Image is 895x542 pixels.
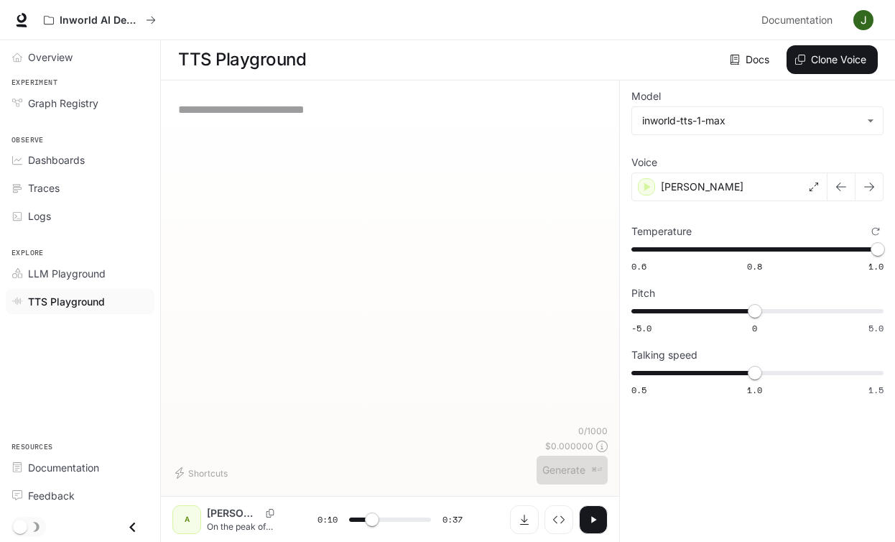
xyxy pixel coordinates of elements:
p: Pitch [631,288,655,298]
a: Documentation [6,455,154,480]
span: TTS Playground [28,294,105,309]
button: Clone Voice [787,45,878,74]
div: inworld-tts-1-max [642,114,860,128]
button: All workspaces [37,6,162,35]
p: Temperature [631,226,692,236]
button: Copy Voice ID [260,509,280,518]
span: 0:10 [317,513,338,527]
span: -5.0 [631,322,651,334]
span: Logs [28,208,51,224]
span: Documentation [28,460,99,475]
p: [PERSON_NAME] [207,506,260,520]
span: 0.8 [747,260,762,272]
div: A [175,508,198,531]
a: Dashboards [6,147,154,173]
span: 1.0 [747,384,762,396]
img: User avatar [853,10,873,30]
p: Inworld AI Demos [60,14,140,27]
a: Traces [6,175,154,201]
span: Graph Registry [28,96,98,111]
a: Logs [6,203,154,229]
span: 0.6 [631,260,646,272]
a: Feedback [6,483,154,508]
p: 0 / 1000 [578,425,608,437]
span: 0 [752,322,757,334]
a: Graph Registry [6,91,154,116]
span: 5.0 [868,322,884,334]
button: Reset to default [868,224,884,239]
span: Overview [28,50,73,65]
span: 1.0 [868,260,884,272]
a: TTS Playground [6,289,154,314]
h1: TTS Playground [178,45,306,74]
span: LLM Playground [28,266,106,281]
span: Dark mode toggle [13,518,27,534]
span: Documentation [761,12,833,29]
span: 0.5 [631,384,646,396]
p: Model [631,91,661,101]
a: Documentation [756,6,843,35]
a: Docs [727,45,775,74]
span: Dashboards [28,152,85,167]
span: Traces [28,180,60,196]
p: On the peak of [GEOGRAPHIC_DATA], the sun stretched awake, yawn… A traveler landed with a thud an... [207,520,283,533]
button: Close drawer [116,513,149,542]
p: [PERSON_NAME] [661,180,743,194]
p: Talking speed [631,350,697,360]
span: 0:37 [442,513,463,527]
span: Feedback [28,488,75,503]
a: Overview [6,45,154,70]
p: $ 0.000000 [545,440,593,452]
span: 1.5 [868,384,884,396]
p: Voice [631,157,657,167]
button: User avatar [849,6,878,35]
a: LLM Playground [6,261,154,286]
div: inworld-tts-1-max [632,107,883,134]
button: Download audio [510,505,539,534]
button: Inspect [544,505,573,534]
button: Shortcuts [172,461,233,484]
